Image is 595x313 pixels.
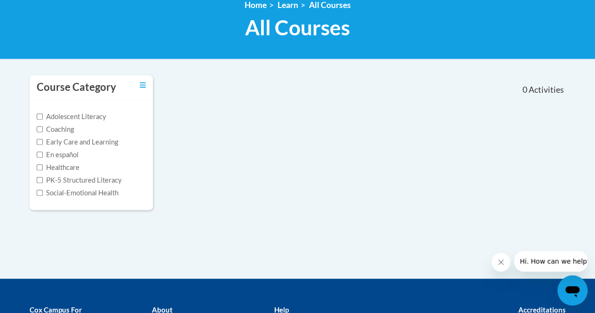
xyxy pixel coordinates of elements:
span: All Courses [245,15,350,40]
iframe: Message from company [514,251,587,272]
label: Healthcare [37,162,79,173]
input: Checkbox for Options [37,126,43,132]
input: Checkbox for Options [37,152,43,158]
iframe: Button to launch messaging window [557,275,587,305]
iframe: Close message [492,253,510,272]
span: Hi. How can we help? [6,7,76,14]
span: 0 [522,85,527,95]
label: PK-5 Structured Literacy [37,175,122,185]
label: Social-Emotional Health [37,188,119,198]
input: Checkbox for Options [37,113,43,120]
input: Checkbox for Options [37,164,43,170]
label: Early Care and Learning [37,137,118,147]
input: Checkbox for Options [37,139,43,145]
h3: Course Category [37,80,116,95]
label: Adolescent Literacy [37,112,106,122]
input: Checkbox for Options [37,190,43,196]
label: Coaching [37,124,74,135]
input: Checkbox for Options [37,177,43,183]
span: Activities [529,85,564,95]
label: En español [37,150,79,160]
a: Toggle collapse [140,80,146,90]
